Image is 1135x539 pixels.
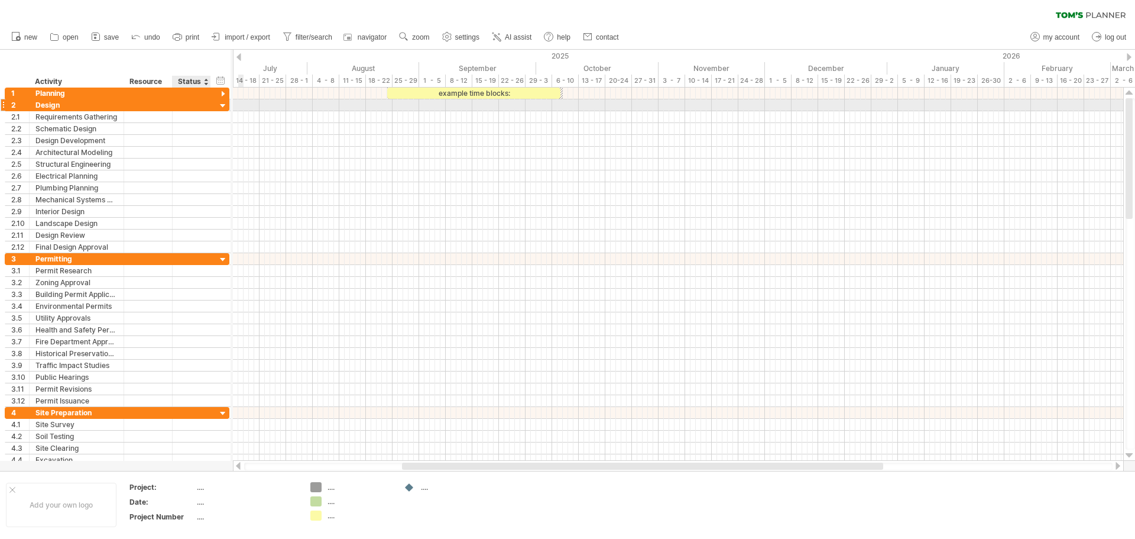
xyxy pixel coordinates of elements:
div: 2.9 [11,206,29,217]
div: 3.10 [11,372,29,383]
div: Interior Design [35,206,118,217]
div: February 2026 [1004,62,1111,75]
div: Design [35,99,118,111]
div: Permitting [35,253,118,264]
div: 3 [11,253,29,264]
div: Final Design Approval [35,241,118,253]
div: Zoning Approval [35,277,118,288]
a: help [541,30,574,45]
div: September 2025 [419,62,536,75]
div: 2.10 [11,218,29,229]
div: 3.6 [11,324,29,335]
div: Permit Issuance [35,395,118,406]
span: open [63,33,79,41]
span: settings [455,33,479,41]
span: navigator [358,33,387,41]
div: August 2025 [307,62,419,75]
div: 3.1 [11,265,29,276]
a: navigator [342,30,390,45]
div: 3.9 [11,360,29,371]
a: save [88,30,122,45]
a: log out [1089,30,1130,45]
div: Resource [129,76,166,88]
div: 2.8 [11,194,29,205]
span: save [104,33,119,41]
div: .... [197,482,296,492]
div: 17 - 21 [712,75,738,87]
div: Planning [35,88,118,99]
div: 2.3 [11,135,29,146]
div: .... [327,496,392,506]
div: 4.3 [11,443,29,454]
div: 2.4 [11,147,29,158]
div: .... [327,482,392,492]
div: Requirements Gathering [35,111,118,122]
div: 19 - 23 [951,75,978,87]
span: help [557,33,570,41]
div: Plumbing Planning [35,182,118,193]
div: 15 - 19 [818,75,845,87]
div: 2 - 6 [1004,75,1031,87]
div: Excavation [35,454,118,466]
div: Schematic Design [35,123,118,134]
div: 6 - 10 [552,75,579,87]
div: 5 - 9 [898,75,925,87]
div: 2.11 [11,230,29,241]
div: 14 - 18 [233,75,260,87]
a: contact [580,30,622,45]
div: 4.4 [11,454,29,466]
div: 2.6 [11,170,29,182]
div: 22 - 26 [499,75,526,87]
a: print [170,30,203,45]
div: 20-24 [605,75,632,87]
div: 10 - 14 [685,75,712,87]
div: Environmental Permits [35,301,118,312]
div: Architectural Modeling [35,147,118,158]
div: 8 - 12 [446,75,472,87]
div: 8 - 12 [792,75,818,87]
div: Utility Approvals [35,312,118,324]
div: 21 - 25 [260,75,286,87]
span: filter/search [296,33,332,41]
div: Design Review [35,230,118,241]
div: Site Preparation [35,407,118,418]
div: Permit Research [35,265,118,276]
div: July 2025 [185,62,307,75]
div: 28 - 1 [286,75,313,87]
div: 4 [11,407,29,418]
div: 4.1 [11,419,29,430]
div: October 2025 [536,62,659,75]
div: Status [178,76,204,88]
div: Permit Revisions [35,383,118,395]
a: zoom [396,30,433,45]
div: .... [327,511,392,521]
div: .... [421,482,485,492]
div: Site Survey [35,419,118,430]
a: new [8,30,41,45]
div: 9 - 13 [1031,75,1058,87]
div: 2.7 [11,182,29,193]
div: 4 - 8 [313,75,339,87]
div: 3.2 [11,277,29,288]
div: Health and Safety Permits [35,324,118,335]
div: 3.4 [11,301,29,312]
a: settings [439,30,483,45]
div: Structural Engineering [35,159,118,170]
div: 2.5 [11,159,29,170]
div: Building Permit Application [35,289,118,300]
a: my account [1027,30,1083,45]
div: .... [197,512,296,522]
div: 3.5 [11,312,29,324]
div: 16 - 20 [1058,75,1084,87]
a: import / export [209,30,274,45]
div: Traffic Impact Studies [35,360,118,371]
div: 2.2 [11,123,29,134]
div: Historical Preservation Approval [35,348,118,359]
div: Add your own logo [6,483,116,527]
div: Activity [35,76,117,88]
div: 3.3 [11,289,29,300]
div: Project Number [129,512,194,522]
div: 13 - 17 [579,75,605,87]
div: 22 - 26 [845,75,871,87]
div: 26-30 [978,75,1004,87]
